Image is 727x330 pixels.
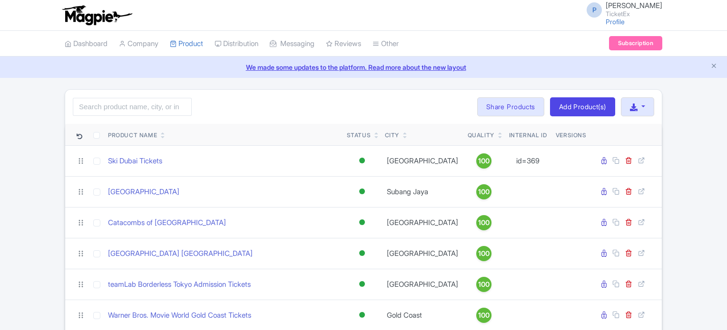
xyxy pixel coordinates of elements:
[347,131,371,140] div: Status
[468,308,500,323] a: 100
[468,153,500,169] a: 100
[357,277,367,291] div: Active
[60,5,134,26] img: logo-ab69f6fb50320c5b225c76a69d11143b.png
[710,61,717,72] button: Close announcement
[581,2,662,17] a: P [PERSON_NAME] TicketEx
[550,97,615,116] a: Add Product(s)
[478,217,490,228] span: 100
[468,184,500,199] a: 100
[587,2,602,18] span: P
[119,31,158,57] a: Company
[108,156,162,167] a: Ski Dubai Tickets
[468,246,500,261] a: 100
[381,207,464,238] td: [GEOGRAPHIC_DATA]
[468,277,500,292] a: 100
[504,145,552,176] td: id=369
[108,310,251,321] a: Warner Bros. Movie World Gold Coast Tickets
[609,36,662,50] a: Subscription
[478,156,490,166] span: 100
[606,1,662,10] span: [PERSON_NAME]
[170,31,203,57] a: Product
[65,31,108,57] a: Dashboard
[468,131,494,140] div: Quality
[478,310,490,321] span: 100
[270,31,314,57] a: Messaging
[108,217,226,228] a: Catacombs of [GEOGRAPHIC_DATA]
[108,131,157,140] div: Product Name
[73,98,192,116] input: Search product name, city, or interal id
[108,248,253,259] a: [GEOGRAPHIC_DATA] [GEOGRAPHIC_DATA]
[385,131,399,140] div: City
[477,97,544,116] a: Share Products
[215,31,258,57] a: Distribution
[108,279,251,290] a: teamLab Borderless Tokyo Admission Tickets
[478,187,490,197] span: 100
[373,31,399,57] a: Other
[478,248,490,259] span: 100
[606,18,625,26] a: Profile
[381,269,464,300] td: [GEOGRAPHIC_DATA]
[357,185,367,198] div: Active
[357,154,367,168] div: Active
[357,246,367,260] div: Active
[357,216,367,229] div: Active
[504,124,552,146] th: Internal ID
[381,238,464,269] td: [GEOGRAPHIC_DATA]
[108,187,179,198] a: [GEOGRAPHIC_DATA]
[6,62,721,72] a: We made some updates to the platform. Read more about the new layout
[468,215,500,230] a: 100
[552,124,590,146] th: Versions
[381,176,464,207] td: Subang Jaya
[326,31,361,57] a: Reviews
[478,279,490,290] span: 100
[606,11,662,17] small: TicketEx
[381,145,464,176] td: [GEOGRAPHIC_DATA]
[357,308,367,322] div: Active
